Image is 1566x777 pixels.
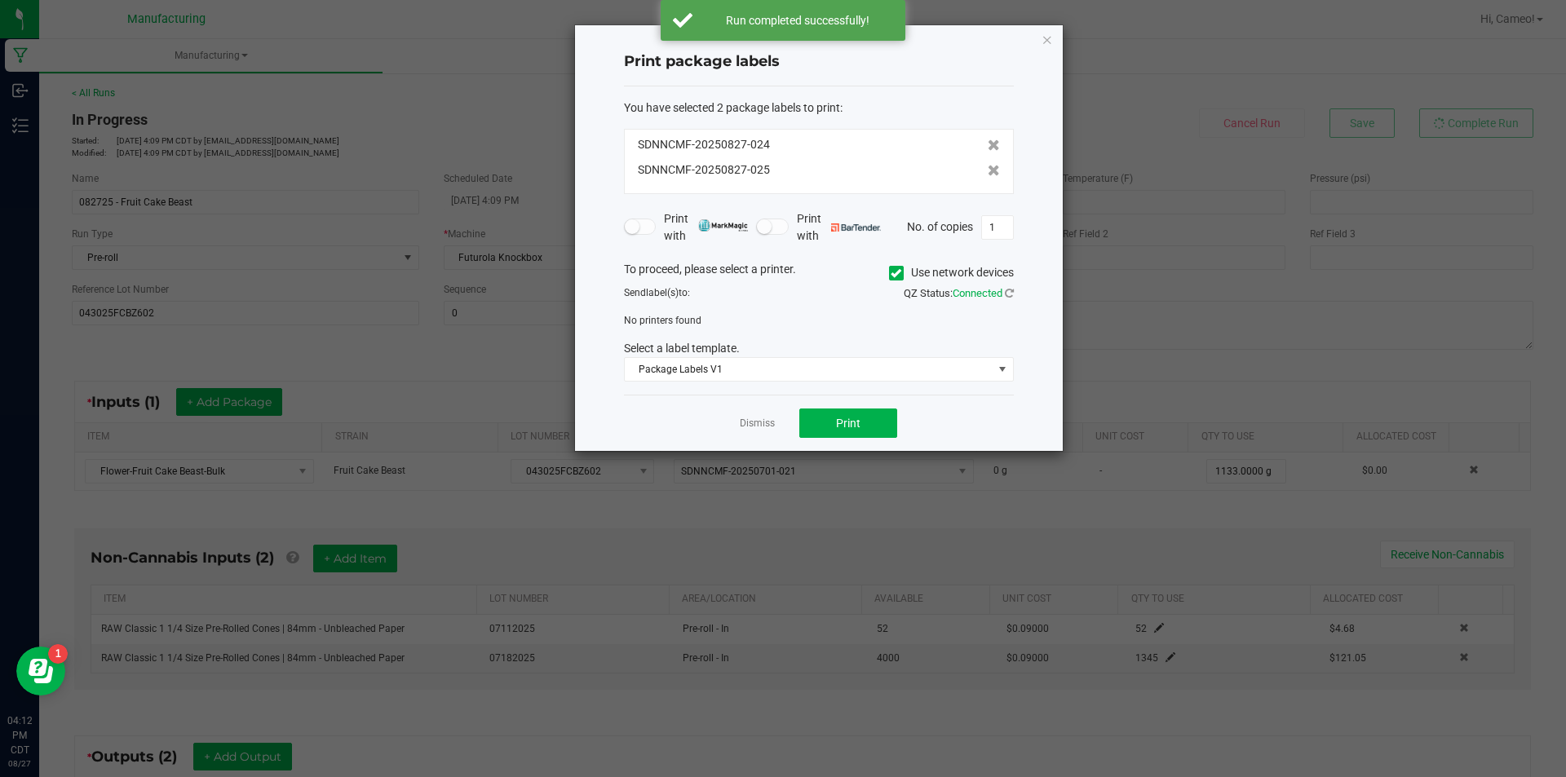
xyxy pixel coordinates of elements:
[889,264,1014,281] label: Use network devices
[624,287,690,298] span: Send to:
[624,315,701,326] span: No printers found
[907,219,973,232] span: No. of copies
[16,647,65,695] iframe: Resource center
[701,12,893,29] div: Run completed successfully!
[698,219,748,232] img: mark_magic_cybra.png
[612,340,1026,357] div: Select a label template.
[646,287,679,298] span: label(s)
[664,210,748,245] span: Print with
[797,210,881,245] span: Print with
[904,287,1014,299] span: QZ Status:
[638,136,770,153] span: SDNNCMF-20250827-024
[48,644,68,664] iframe: Resource center unread badge
[612,261,1026,285] div: To proceed, please select a printer.
[638,161,770,179] span: SDNNCMF-20250827-025
[836,417,860,430] span: Print
[953,287,1002,299] span: Connected
[831,223,881,232] img: bartender.png
[624,101,840,114] span: You have selected 2 package labels to print
[624,99,1014,117] div: :
[799,408,897,438] button: Print
[625,358,993,381] span: Package Labels V1
[624,51,1014,73] h4: Print package labels
[740,417,775,430] a: Dismiss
